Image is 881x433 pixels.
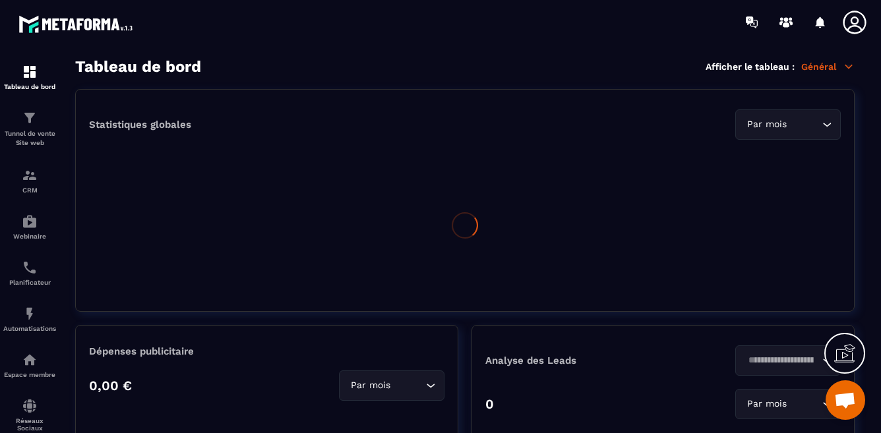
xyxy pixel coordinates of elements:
p: 0 [485,396,494,412]
img: scheduler [22,260,38,275]
a: automationsautomationsAutomatisations [3,296,56,342]
p: CRM [3,187,56,194]
img: formation [22,110,38,126]
img: formation [22,64,38,80]
img: logo [18,12,137,36]
span: Par mois [744,117,789,132]
span: Par mois [348,378,393,393]
p: Afficher le tableau : [706,61,795,72]
p: Webinaire [3,233,56,240]
a: automationsautomationsEspace membre [3,342,56,388]
p: Réseaux Sociaux [3,417,56,432]
div: Search for option [735,109,841,140]
a: formationformationTunnel de vente Site web [3,100,56,158]
p: Espace membre [3,371,56,378]
a: automationsautomationsWebinaire [3,204,56,250]
div: Ouvrir le chat [826,380,865,420]
p: Statistiques globales [89,119,191,130]
img: social-network [22,398,38,414]
div: Search for option [735,345,841,376]
p: Dépenses publicitaire [89,345,444,357]
p: Tunnel de vente Site web [3,129,56,148]
a: schedulerschedulerPlanificateur [3,250,56,296]
div: Search for option [735,389,841,419]
p: Analyse des Leads [485,355,663,366]
img: automations [22,352,38,368]
img: automations [22,306,38,322]
input: Search for option [393,378,423,393]
img: automations [22,214,38,229]
p: Tableau de bord [3,83,56,90]
p: Général [801,61,855,72]
h3: Tableau de bord [75,57,201,76]
input: Search for option [744,353,819,368]
img: formation [22,167,38,183]
p: 0,00 € [89,378,132,393]
p: Planificateur [3,279,56,286]
a: formationformationCRM [3,158,56,204]
p: Automatisations [3,325,56,332]
input: Search for option [789,117,819,132]
input: Search for option [789,397,819,411]
span: Par mois [744,397,789,411]
div: Search for option [339,370,444,401]
a: formationformationTableau de bord [3,54,56,100]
